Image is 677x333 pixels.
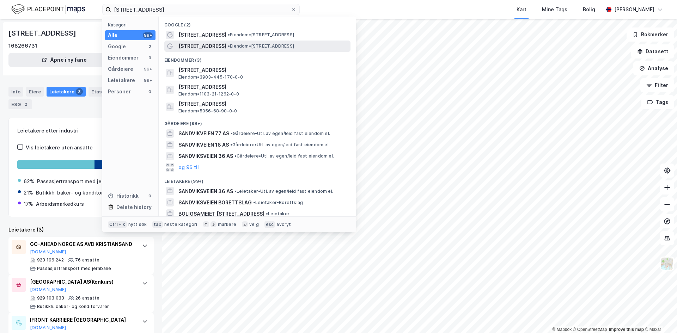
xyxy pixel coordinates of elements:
div: 17% [24,200,33,208]
div: Historikk [108,192,139,200]
div: velg [249,222,259,227]
div: Kategori [108,22,155,27]
div: [PERSON_NAME] [614,5,654,14]
span: Eiendom • [STREET_ADDRESS] [228,43,294,49]
span: Leietaker • Utl. av egen/leid fast eiendom el. [234,189,333,194]
div: Eiere [26,87,44,97]
div: 76 ansatte [75,257,99,263]
div: Google [108,42,126,51]
div: markere [218,222,236,227]
span: SANDVIKSVEIEN 36 AS [178,152,233,160]
input: Søk på adresse, matrikkel, gårdeiere, leietakere eller personer [111,4,291,15]
span: Gårdeiere • Utl. av egen/leid fast eiendom el. [231,131,330,136]
div: 923 196 242 [37,257,64,263]
span: • [234,189,237,194]
div: esc [264,221,275,228]
span: Eiendom • 1103-21-1262-0-0 [178,91,239,97]
div: Leietakere [108,76,135,85]
span: Gårdeiere • Utl. av egen/leid fast eiendom el. [230,142,330,148]
div: tab [152,221,163,228]
div: 21% [24,189,33,197]
span: Eiendom • [STREET_ADDRESS] [228,32,294,38]
button: Datasett [631,44,674,58]
span: [STREET_ADDRESS] [178,66,348,74]
div: 168266731 [8,42,37,50]
span: • [234,153,237,159]
div: Bolig [583,5,595,14]
img: logo.f888ab2527a4732fd821a326f86c7f29.svg [11,3,85,16]
button: [DOMAIN_NAME] [30,249,66,255]
div: Leietakere [47,87,86,97]
span: Leietaker • Borettslag [253,200,303,205]
span: SANDVIKVEIEN 18 AS [178,141,229,149]
button: og 96 til [178,163,199,172]
span: [STREET_ADDRESS] [178,100,348,108]
button: Åpne i ny fane [8,53,120,67]
div: 0 [147,193,153,199]
span: • [230,142,232,147]
span: [STREET_ADDRESS] [178,83,348,91]
div: GO-AHEAD NORGE AS AVD KRISTIANSAND [30,240,135,248]
div: Passasjertransport med jernbane [37,266,111,271]
span: Eiendom • 3903-445-170-0-0 [178,74,243,80]
div: Eiendommer [108,54,139,62]
div: [GEOGRAPHIC_DATA] AS (Konkurs) [30,278,135,286]
div: 3 [76,88,83,95]
button: Filter [640,78,674,92]
div: Gårdeiere [108,65,133,73]
div: Passasjertransport med jernbane [37,177,118,186]
div: 929 103 033 [37,295,64,301]
span: SANDVIKVEIEN 77 AS [178,129,229,138]
button: [DOMAIN_NAME] [30,287,66,292]
div: Ctrl + k [108,221,127,228]
div: 99+ [143,78,153,83]
div: Butikkh. baker- og konditorvarer [37,304,109,309]
div: Mine Tags [542,5,567,14]
a: OpenStreetMap [573,327,607,332]
button: Tags [641,95,674,109]
span: Eiendom • 5056-68-90-0-0 [178,108,237,114]
img: Z [660,257,674,270]
div: 99+ [143,32,153,38]
span: SANDVIKSVEIEN 36 AS [178,187,233,196]
div: avbryt [276,222,291,227]
div: Butikkh. baker- og konditorvarer [36,189,115,197]
div: Arbeidsmarkedkurs [36,200,84,208]
div: neste kategori [164,222,197,227]
div: Kontrollprogram for chat [642,299,677,333]
div: 99+ [143,66,153,72]
button: Analyse [633,61,674,75]
span: • [253,200,255,205]
div: 0 [147,89,153,94]
span: • [228,43,230,49]
iframe: Chat Widget [642,299,677,333]
div: Leietakere (99+) [159,173,356,186]
div: 2 [147,44,153,49]
a: Mapbox [552,327,572,332]
div: Alle [108,31,117,39]
div: Leietakere (3) [8,226,154,234]
div: Info [8,87,23,97]
span: • [266,211,268,216]
div: 2 [22,101,29,108]
span: SANDVIKSVEIEN BORETTSLAG [178,198,252,207]
button: Bokmerker [627,27,674,42]
div: 62% [24,177,34,186]
span: [STREET_ADDRESS] [178,31,226,39]
span: Gårdeiere • Utl. av egen/leid fast eiendom el. [234,153,334,159]
div: Delete history [116,203,152,211]
span: Leietaker [266,211,289,217]
span: [STREET_ADDRESS] [178,42,226,50]
a: Improve this map [609,327,644,332]
div: Eiendommer (3) [159,52,356,64]
div: Vis leietakere uten ansatte [26,143,93,152]
button: [DOMAIN_NAME] [30,325,66,331]
div: Leietakere etter industri [17,127,145,135]
div: 26 ansatte [75,295,99,301]
div: nytt søk [128,222,147,227]
div: Kart [517,5,526,14]
div: 3 [147,55,153,61]
span: • [231,131,233,136]
div: Personer [108,87,131,96]
div: IFRONT KARRIERE [GEOGRAPHIC_DATA] [30,316,135,324]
